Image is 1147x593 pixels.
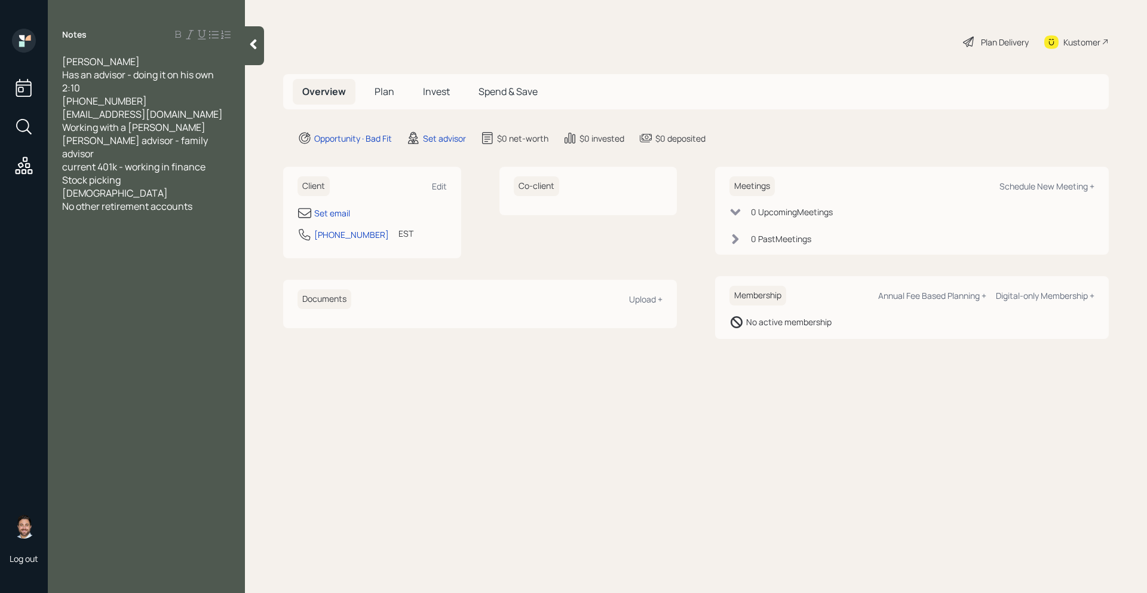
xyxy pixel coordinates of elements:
[996,290,1094,301] div: Digital-only Membership +
[423,85,450,98] span: Invest
[579,132,624,145] div: $0 invested
[314,132,392,145] div: Opportunity · Bad Fit
[514,176,559,196] h6: Co-client
[432,181,447,192] div: Edit
[981,36,1029,48] div: Plan Delivery
[314,207,350,219] div: Set email
[655,132,706,145] div: $0 deposited
[12,515,36,539] img: michael-russo-headshot.png
[729,286,786,305] h6: Membership
[878,290,986,301] div: Annual Fee Based Planning +
[298,176,330,196] h6: Client
[314,228,389,241] div: [PHONE_NUMBER]
[302,85,346,98] span: Overview
[999,181,1094,192] div: Schedule New Meeting +
[729,176,775,196] h6: Meetings
[398,227,413,240] div: EST
[375,85,394,98] span: Plan
[497,132,548,145] div: $0 net-worth
[751,206,833,218] div: 0 Upcoming Meeting s
[62,55,214,81] span: [PERSON_NAME] Has an advisor - doing it on his own
[751,233,811,245] div: 0 Past Meeting s
[423,132,466,145] div: Set advisor
[629,294,663,305] div: Upload +
[298,289,351,309] h6: Documents
[479,85,538,98] span: Spend & Save
[62,81,80,94] span: 2:10
[62,94,223,213] span: [PHONE_NUMBER] [EMAIL_ADDRESS][DOMAIN_NAME] Working with a [PERSON_NAME] [PERSON_NAME] advisor - ...
[10,553,38,564] div: Log out
[62,29,87,41] label: Notes
[746,316,832,328] div: No active membership
[1063,36,1100,48] div: Kustomer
